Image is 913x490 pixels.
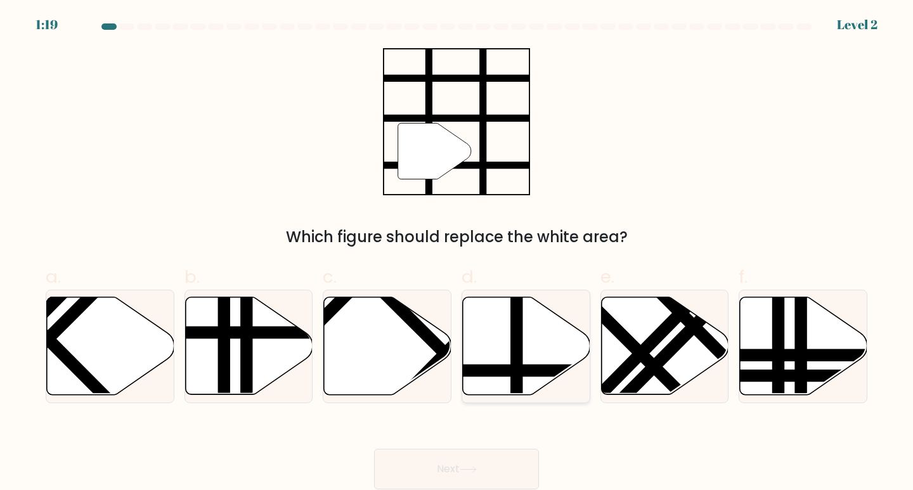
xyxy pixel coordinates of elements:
span: f. [739,264,748,289]
span: b. [185,264,200,289]
span: d. [462,264,477,289]
span: c. [323,264,337,289]
button: Next [374,449,539,489]
span: a. [46,264,61,289]
span: e. [600,264,614,289]
div: Which figure should replace the white area? [53,226,860,248]
g: " [398,123,471,179]
div: 1:19 [36,15,58,34]
div: Level 2 [837,15,877,34]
